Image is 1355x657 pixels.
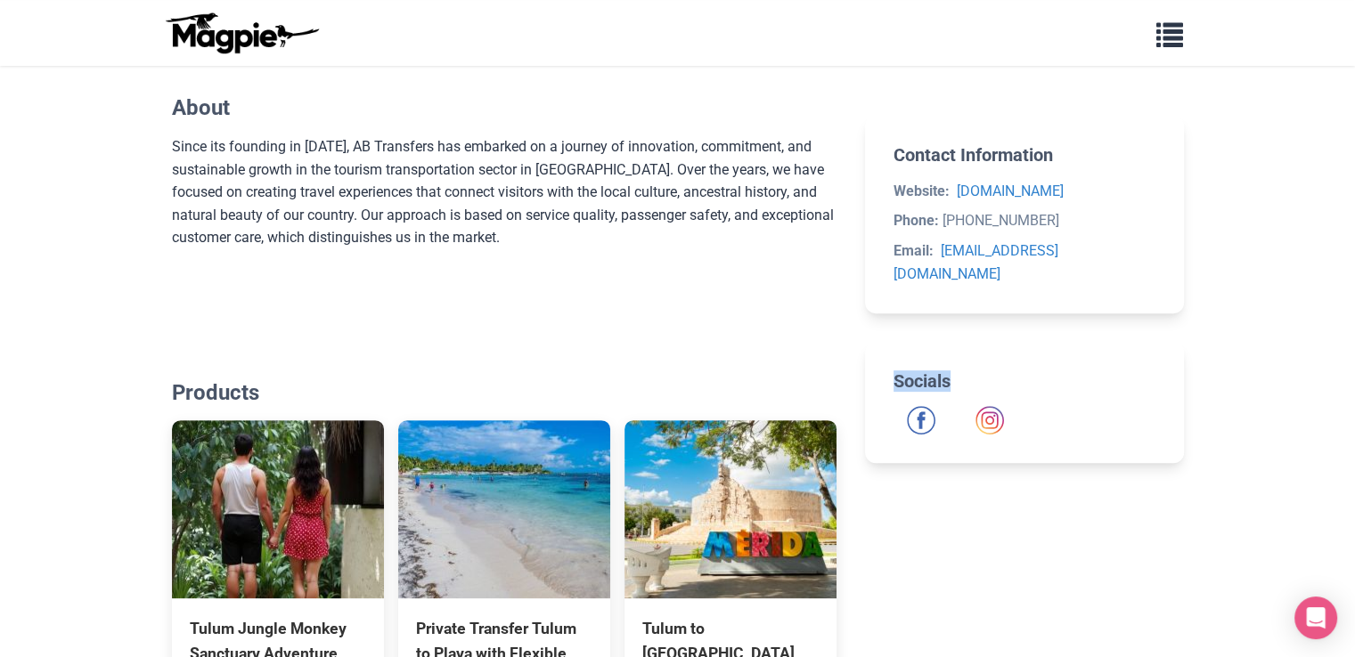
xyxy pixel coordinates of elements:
[172,95,837,121] h2: About
[172,380,837,406] h2: Products
[907,406,935,434] img: Facebook icon
[624,420,837,598] img: Tulum to Mérida with a 3 hours stop in Valladolid
[1294,596,1337,639] div: Open Intercom Messenger
[975,406,1004,434] a: Instagram
[894,144,1155,166] h2: Contact Information
[894,242,1058,282] a: [EMAIL_ADDRESS][DOMAIN_NAME]
[907,406,935,434] a: Facebook
[894,212,939,229] strong: Phone:
[894,370,1155,392] h2: Socials
[894,209,1155,232] li: [PHONE_NUMBER]
[172,420,384,598] img: Tulum Jungle Monkey Sanctuary Adventure
[894,242,934,259] strong: Email:
[975,406,1004,434] img: Instagram icon
[957,182,1064,199] a: [DOMAIN_NAME]
[398,420,610,598] img: Private Transfer Tulum to Playa with Flexible Stops
[172,135,837,295] div: Since its founding in [DATE], AB Transfers has embarked on a journey of innovation, commitment, a...
[894,182,950,199] strong: Website:
[161,12,322,54] img: logo-ab69f6fb50320c5b225c76a69d11143b.png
